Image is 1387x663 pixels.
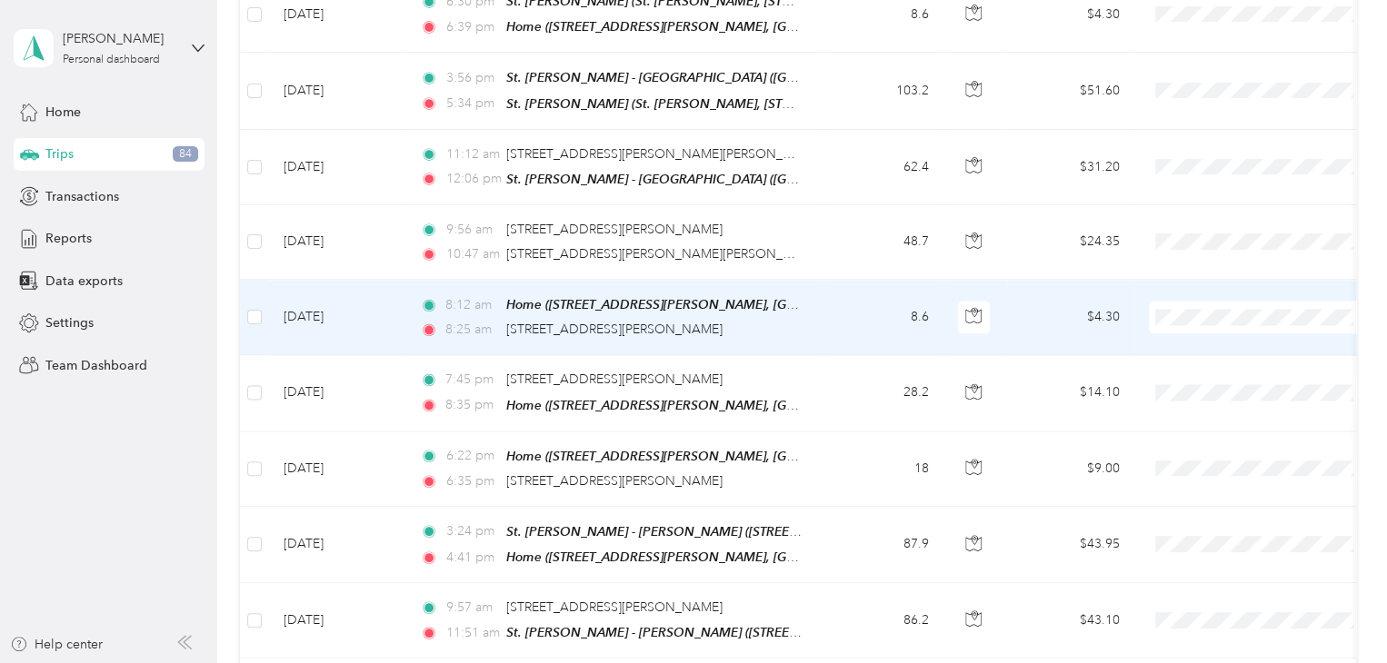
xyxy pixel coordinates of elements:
span: 9:57 am [445,598,497,618]
span: Team Dashboard [45,356,147,375]
span: Reports [45,229,92,248]
span: [STREET_ADDRESS][PERSON_NAME][PERSON_NAME] [506,246,823,262]
span: [STREET_ADDRESS][PERSON_NAME] [506,371,723,387]
span: 11:12 am [445,144,497,164]
td: $43.10 [1007,583,1134,658]
span: [STREET_ADDRESS][PERSON_NAME] [506,599,723,615]
td: [DATE] [269,583,405,658]
span: 7:45 pm [445,370,497,390]
span: [STREET_ADDRESS][PERSON_NAME] [506,473,723,489]
span: Home ([STREET_ADDRESS][PERSON_NAME], [GEOGRAPHIC_DATA], [US_STATE]) [506,549,975,565]
span: 8:12 am [445,295,497,315]
div: [PERSON_NAME] [63,29,176,48]
span: 11:51 am [445,623,497,643]
span: 3:56 pm [445,68,497,88]
span: Home [45,103,81,122]
span: Data exports [45,272,123,291]
td: [DATE] [269,205,405,280]
td: $4.30 [1007,280,1134,355]
td: $31.20 [1007,130,1134,205]
td: 62.4 [823,130,943,205]
span: 10:47 am [445,244,497,264]
td: $51.60 [1007,53,1134,129]
td: 18 [823,431,943,507]
span: [STREET_ADDRESS][PERSON_NAME][PERSON_NAME] [506,146,823,162]
span: 3:24 pm [445,521,497,541]
span: [STREET_ADDRESS][PERSON_NAME] [506,222,723,237]
span: 6:39 pm [445,17,497,37]
span: 6:35 pm [445,471,497,491]
span: St. [PERSON_NAME] - [PERSON_NAME] ([STREET_ADDRESS][US_STATE]) [506,625,931,640]
span: 12:06 pm [445,169,497,189]
td: [DATE] [269,280,405,355]
td: [DATE] [269,431,405,507]
span: 4:41 pm [445,548,497,568]
span: Settings [45,313,94,332]
span: Home ([STREET_ADDRESS][PERSON_NAME], [GEOGRAPHIC_DATA], [US_STATE]) [506,449,975,464]
span: 8:35 pm [445,395,497,415]
span: St. [PERSON_NAME] - [GEOGRAPHIC_DATA] ([GEOGRAPHIC_DATA][PERSON_NAME], [STREET_ADDRESS][US_STATE]) [506,172,1192,187]
td: $9.00 [1007,431,1134,507]
span: 6:22 pm [445,446,497,466]
td: [DATE] [269,507,405,583]
span: Home ([STREET_ADDRESS][PERSON_NAME], [GEOGRAPHIC_DATA], [US_STATE]) [506,297,975,312]
span: St. [PERSON_NAME] - [PERSON_NAME] ([STREET_ADDRESS][US_STATE]) [506,524,931,539]
td: $43.95 [1007,507,1134,583]
iframe: Everlance-gr Chat Button Frame [1285,561,1387,663]
span: 5:34 pm [445,94,497,114]
td: 103.2 [823,53,943,129]
td: [DATE] [269,355,405,430]
span: [STREET_ADDRESS][PERSON_NAME] [506,322,723,337]
td: 86.2 [823,583,943,658]
span: 8:25 am [445,320,497,340]
td: 48.7 [823,205,943,280]
td: 87.9 [823,507,943,583]
td: 28.2 [823,355,943,430]
span: Trips [45,144,74,163]
span: 84 [173,146,198,163]
td: [DATE] [269,130,405,205]
span: Home ([STREET_ADDRESS][PERSON_NAME], [GEOGRAPHIC_DATA], [US_STATE]) [506,398,975,413]
span: 9:56 am [445,220,497,240]
span: St. [PERSON_NAME] (St. [PERSON_NAME], [STREET_ADDRESS][US_STATE]) [506,96,946,112]
td: [DATE] [269,53,405,129]
td: $24.35 [1007,205,1134,280]
td: $14.10 [1007,355,1134,430]
span: Transactions [45,187,119,206]
button: Help center [10,635,103,654]
span: St. [PERSON_NAME] - [GEOGRAPHIC_DATA] ([GEOGRAPHIC_DATA][PERSON_NAME], [STREET_ADDRESS][US_STATE]) [506,70,1192,85]
span: Home ([STREET_ADDRESS][PERSON_NAME], [GEOGRAPHIC_DATA], [US_STATE]) [506,19,975,35]
td: 8.6 [823,280,943,355]
div: Personal dashboard [63,54,160,65]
